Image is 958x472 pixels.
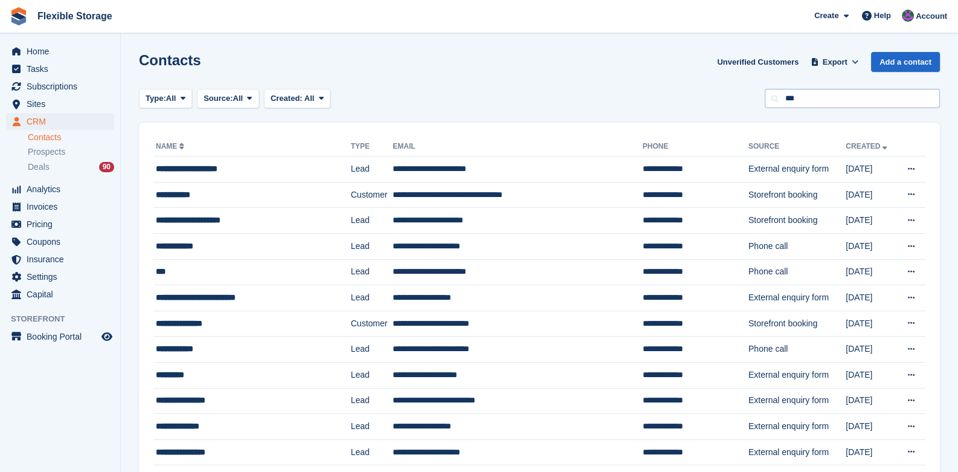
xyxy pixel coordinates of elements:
[846,182,896,208] td: [DATE]
[351,182,393,208] td: Customer
[393,137,643,157] th: Email
[27,198,99,215] span: Invoices
[846,311,896,337] td: [DATE]
[11,313,120,325] span: Storefront
[748,137,846,157] th: Source
[304,94,315,103] span: All
[139,89,192,109] button: Type: All
[814,10,838,22] span: Create
[233,92,243,105] span: All
[846,142,890,150] a: Created
[871,52,940,72] a: Add a contact
[28,146,65,158] span: Prospects
[6,113,114,130] a: menu
[6,198,114,215] a: menu
[351,137,393,157] th: Type
[6,216,114,233] a: menu
[846,259,896,285] td: [DATE]
[351,414,393,440] td: Lead
[27,181,99,198] span: Analytics
[156,142,187,150] a: Name
[351,259,393,285] td: Lead
[846,285,896,311] td: [DATE]
[748,182,846,208] td: Storefront booking
[748,388,846,414] td: External enquiry form
[27,43,99,60] span: Home
[6,251,114,268] a: menu
[846,208,896,234] td: [DATE]
[643,137,748,157] th: Phone
[27,251,99,268] span: Insurance
[808,52,861,72] button: Export
[6,328,114,345] a: menu
[27,268,99,285] span: Settings
[6,60,114,77] a: menu
[28,132,114,143] a: Contacts
[748,311,846,337] td: Storefront booking
[28,146,114,158] a: Prospects
[351,439,393,465] td: Lead
[351,388,393,414] td: Lead
[6,181,114,198] a: menu
[27,60,99,77] span: Tasks
[748,362,846,388] td: External enquiry form
[351,362,393,388] td: Lead
[204,92,233,105] span: Source:
[271,94,303,103] span: Created:
[351,208,393,234] td: Lead
[351,157,393,183] td: Lead
[902,10,914,22] img: Daniel Douglas
[6,78,114,95] a: menu
[27,286,99,303] span: Capital
[351,311,393,337] td: Customer
[874,10,891,22] span: Help
[28,161,50,173] span: Deals
[27,233,99,250] span: Coupons
[846,157,896,183] td: [DATE]
[846,362,896,388] td: [DATE]
[28,161,114,173] a: Deals 90
[10,7,28,25] img: stora-icon-8386f47178a22dfd0bd8f6a31ec36ba5ce8667c1dd55bd0f319d3a0aa187defe.svg
[6,43,114,60] a: menu
[748,259,846,285] td: Phone call
[166,92,176,105] span: All
[27,113,99,130] span: CRM
[264,89,330,109] button: Created: All
[748,157,846,183] td: External enquiry form
[27,328,99,345] span: Booking Portal
[33,6,117,26] a: Flexible Storage
[99,162,114,172] div: 90
[146,92,166,105] span: Type:
[748,439,846,465] td: External enquiry form
[846,388,896,414] td: [DATE]
[6,286,114,303] a: menu
[748,337,846,363] td: Phone call
[916,10,947,22] span: Account
[748,233,846,259] td: Phone call
[27,95,99,112] span: Sites
[6,268,114,285] a: menu
[846,414,896,440] td: [DATE]
[6,233,114,250] a: menu
[197,89,259,109] button: Source: All
[100,329,114,344] a: Preview store
[27,216,99,233] span: Pricing
[351,285,393,311] td: Lead
[846,439,896,465] td: [DATE]
[139,52,201,68] h1: Contacts
[6,95,114,112] a: menu
[823,56,847,68] span: Export
[27,78,99,95] span: Subscriptions
[351,233,393,259] td: Lead
[712,52,803,72] a: Unverified Customers
[351,337,393,363] td: Lead
[846,233,896,259] td: [DATE]
[748,208,846,234] td: Storefront booking
[846,337,896,363] td: [DATE]
[748,414,846,440] td: External enquiry form
[748,285,846,311] td: External enquiry form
